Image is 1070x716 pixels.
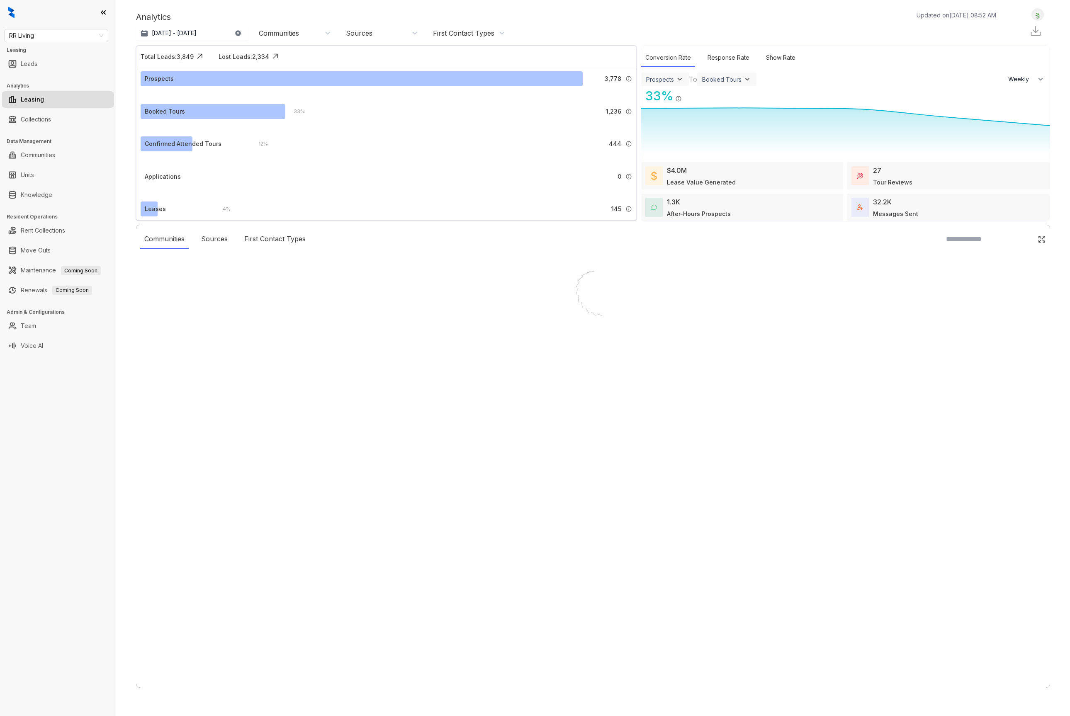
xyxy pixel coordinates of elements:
[641,87,674,105] div: 33 %
[552,254,635,337] img: Loader
[667,178,736,187] div: Lease Value Generated
[667,165,687,175] div: $4.0M
[651,204,657,211] img: AfterHoursConversations
[1029,25,1042,37] img: Download
[21,167,34,183] a: Units
[2,91,114,108] li: Leasing
[625,75,632,82] img: Info
[702,76,742,83] div: Booked Tours
[145,74,174,83] div: Prospects
[21,222,65,239] a: Rent Collections
[618,172,621,181] span: 0
[917,11,996,19] p: Updated on [DATE] 08:52 AM
[609,139,621,148] span: 444
[141,52,194,61] div: Total Leads: 3,849
[21,147,55,163] a: Communities
[667,197,680,207] div: 1.3K
[625,141,632,147] img: Info
[1020,235,1027,243] img: SearchIcon
[194,50,206,63] img: Click Icon
[21,91,44,108] a: Leasing
[743,75,751,83] img: ViewFilterArrow
[2,147,114,163] li: Communities
[346,29,372,38] div: Sources
[873,165,881,175] div: 27
[145,107,185,116] div: Booked Tours
[646,76,674,83] div: Prospects
[2,242,114,259] li: Move Outs
[9,29,103,42] span: RR Living
[8,7,15,18] img: logo
[667,209,731,218] div: After-Hours Prospects
[873,178,912,187] div: Tour Reviews
[21,242,51,259] a: Move Outs
[433,29,494,38] div: First Contact Types
[2,167,114,183] li: Units
[214,204,231,214] div: 4 %
[606,107,621,116] span: 1,236
[7,213,116,221] h3: Resident Operations
[219,52,269,61] div: Lost Leads: 2,334
[682,88,694,100] img: Click Icon
[21,282,92,299] a: RenewalsComing Soon
[145,172,181,181] div: Applications
[136,26,248,41] button: [DATE] - [DATE]
[2,222,114,239] li: Rent Collections
[873,197,892,207] div: 32.2K
[145,204,166,214] div: Leases
[21,337,43,354] a: Voice AI
[762,49,800,67] div: Show Rate
[651,171,657,181] img: LeaseValue
[676,75,684,83] img: ViewFilterArrow
[641,49,695,67] div: Conversion Rate
[52,286,92,295] span: Coming Soon
[7,308,116,316] h3: Admin & Configurations
[857,204,863,210] img: TotalFum
[145,139,221,148] div: Confirmed Attended Tours
[1003,72,1050,87] button: Weekly
[2,56,114,72] li: Leads
[7,46,116,54] h3: Leasing
[7,138,116,145] h3: Data Management
[689,74,697,84] div: To
[2,262,114,279] li: Maintenance
[21,318,36,334] a: Team
[605,74,621,83] span: 3,778
[2,111,114,128] li: Collections
[857,173,863,179] img: TourReviews
[2,282,114,299] li: Renewals
[7,82,116,90] h3: Analytics
[21,111,51,128] a: Collections
[1032,10,1043,19] img: UserAvatar
[61,266,101,275] span: Coming Soon
[140,230,189,249] div: Communities
[2,337,114,354] li: Voice AI
[675,95,682,102] img: Info
[197,230,232,249] div: Sources
[250,139,268,148] div: 12 %
[1008,75,1034,83] span: Weekly
[152,29,197,37] p: [DATE] - [DATE]
[2,187,114,203] li: Knowledge
[240,230,310,249] div: First Contact Types
[2,318,114,334] li: Team
[611,204,621,214] span: 145
[285,107,305,116] div: 33 %
[579,337,608,345] div: Loading...
[625,173,632,180] img: Info
[873,209,918,218] div: Messages Sent
[259,29,299,38] div: Communities
[136,11,171,23] p: Analytics
[269,50,282,63] img: Click Icon
[21,187,52,203] a: Knowledge
[21,56,37,72] a: Leads
[625,108,632,115] img: Info
[1038,235,1046,243] img: Click Icon
[625,206,632,212] img: Info
[703,49,754,67] div: Response Rate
